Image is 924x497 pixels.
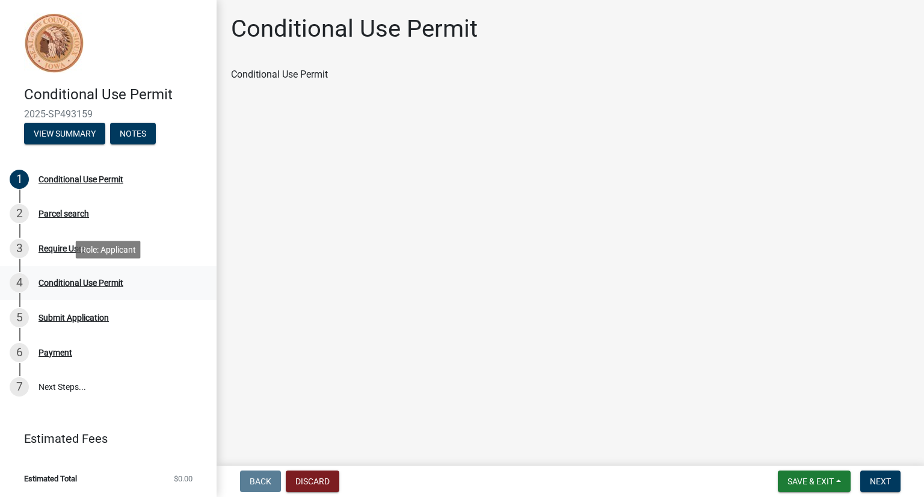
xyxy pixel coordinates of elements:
[110,129,156,139] wm-modal-confirm: Notes
[38,175,123,184] div: Conditional Use Permit
[110,123,156,144] button: Notes
[24,475,77,483] span: Estimated Total
[38,209,89,218] div: Parcel search
[10,343,29,362] div: 6
[76,241,141,258] div: Role: Applicant
[10,377,29,397] div: 7
[10,308,29,327] div: 5
[10,273,29,292] div: 4
[24,108,192,120] span: 2025-SP493159
[38,313,109,322] div: Submit Application
[240,471,281,492] button: Back
[10,239,29,258] div: 3
[787,477,834,486] span: Save & Exit
[24,129,105,139] wm-modal-confirm: Summary
[778,471,851,492] button: Save & Exit
[10,204,29,223] div: 2
[38,279,123,287] div: Conditional Use Permit
[231,67,910,82] p: Conditional Use Permit
[24,13,84,73] img: Sioux County, Iowa
[231,14,478,43] h1: Conditional Use Permit
[24,123,105,144] button: View Summary
[860,471,901,492] button: Next
[10,170,29,189] div: 1
[38,244,85,253] div: Require User
[38,348,72,357] div: Payment
[174,475,192,483] span: $0.00
[250,477,271,486] span: Back
[286,471,339,492] button: Discard
[10,427,197,451] a: Estimated Fees
[870,477,891,486] span: Next
[24,86,207,103] h4: Conditional Use Permit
